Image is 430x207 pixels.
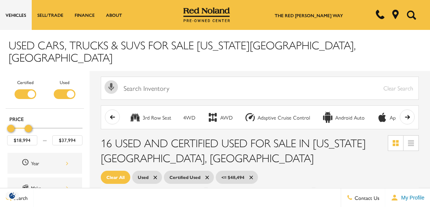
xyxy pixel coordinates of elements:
[17,78,34,86] label: Certified
[22,158,31,168] span: Year
[60,78,69,86] label: Used
[258,114,310,121] div: Adaptive Cruise Control
[143,114,171,121] div: 3rd Row Seat
[7,153,82,174] div: YearYear
[203,109,237,125] button: AWDAWD
[377,112,388,123] div: Apple CarPlay
[7,122,82,145] div: Price
[390,114,420,121] div: Apple CarPlay
[138,173,149,182] span: Used
[183,10,230,18] a: Red Noland Pre-Owned
[52,135,82,145] input: Maximum
[105,80,118,94] svg: Click to toggle on voice search
[130,112,141,123] div: 3rd Row Seat
[4,192,21,200] img: Opt-Out Icon
[221,173,244,182] span: <= $48,494
[179,109,199,125] button: 4WD
[353,194,379,201] span: Contact Us
[101,77,419,100] input: Search Inventory
[9,115,80,122] h5: Price
[183,7,230,22] img: Red Noland Pre-Owned
[125,109,175,125] button: 3rd Row Seat3rd Row Seat
[400,109,415,124] button: scroll right
[373,109,424,125] button: Apple CarPlayApple CarPlay
[240,109,314,125] button: Adaptive Cruise ControlAdaptive Cruise Control
[322,112,333,123] div: Android Auto
[385,188,430,207] button: Open user profile menu
[169,173,200,182] span: Certified Used
[183,114,195,121] div: 4WD
[22,183,31,193] span: Make
[244,112,256,123] div: Adaptive Cruise Control
[335,114,365,121] div: Android Auto
[7,135,37,145] input: Minimum
[275,12,343,19] a: The Red [PERSON_NAME] Way
[6,78,84,108] div: Filter by Vehicle Type
[31,184,68,192] div: Make
[31,159,68,167] div: Year
[404,0,419,30] button: Open the search field
[105,109,120,124] button: scroll left
[25,125,32,132] div: Maximum Price
[7,177,82,198] div: MakeMake
[318,109,369,125] button: Android AutoAndroid Auto
[220,114,233,121] div: AWD
[4,192,21,200] section: Click to Open Cookie Consent Modal
[207,112,218,123] div: AWD
[7,125,15,132] div: Minimum Price
[101,135,366,166] span: 16 Used and Certified Used for Sale in [US_STATE][GEOGRAPHIC_DATA], [GEOGRAPHIC_DATA]
[398,195,424,201] span: My Profile
[106,173,125,182] span: Clear All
